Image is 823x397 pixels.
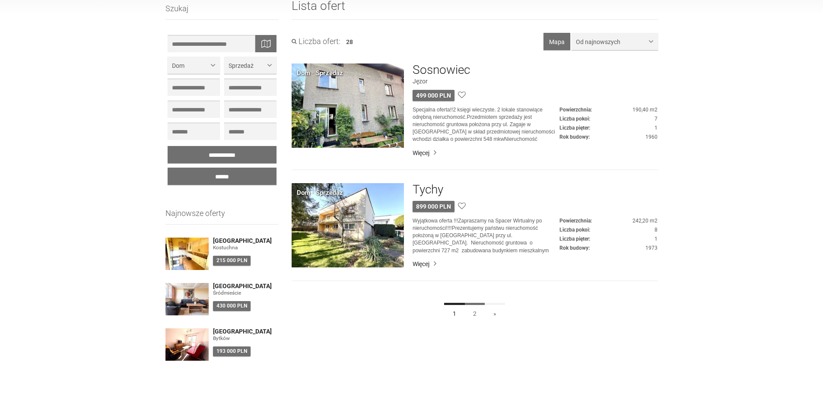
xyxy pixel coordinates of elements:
[559,106,592,114] dt: Powierzchnia:
[213,328,279,335] a: [GEOGRAPHIC_DATA]
[559,124,590,132] dt: Liczba pięter:
[255,35,276,52] div: Wyszukaj na mapie
[297,69,343,78] div: Dom · Sprzedaż
[559,235,658,243] dd: 1
[559,124,658,132] dd: 1
[413,149,658,157] a: Więcej
[559,115,658,123] dd: 7
[292,64,404,148] img: Dom Sprzedaż Sosnowiec Jęzor Zagaje
[172,61,209,70] span: Dom
[413,183,443,197] a: Tychy
[224,57,276,74] button: Sprzedaż
[559,226,658,234] dd: 8
[229,61,266,70] span: Sprzedaż
[213,346,251,356] div: 193 000 PLN
[413,217,559,254] p: Wyjątkowa oferta !!!Zapraszamy na Spacer Wirtualny po nieruchomości!!!!Prezentujemy państwu nieru...
[213,256,251,266] div: 215 000 PLN
[559,106,658,114] dd: 190,40 m2
[559,217,658,225] dd: 242,20 m2
[213,301,251,311] div: 430 000 PLN
[213,289,279,297] figure: Śródmieście
[559,245,590,252] dt: Rok budowy:
[413,64,470,77] a: Sosnowiec
[559,115,590,123] dt: Liczba pokoi:
[576,38,647,46] span: Od najnowszych
[413,106,559,143] p: Specjalna oferta!!2 księgi wieczyste. 2 lokale stanowiące odrębną nieruchomość.Przedmiotem sprzed...
[559,217,592,225] dt: Powierzchnia:
[413,77,658,86] figure: Jęzor
[213,238,279,244] a: [GEOGRAPHIC_DATA]
[213,335,279,342] figure: Bytków
[413,260,658,268] a: Więcej
[165,209,279,225] h3: Najnowsze oferty
[168,57,220,74] button: Dom
[559,133,590,141] dt: Rok budowy:
[213,244,279,251] figure: Kostuchna
[559,245,658,252] dd: 1973
[464,303,485,322] a: 2
[444,303,465,322] a: 1
[213,283,279,289] a: [GEOGRAPHIC_DATA]
[485,303,505,322] a: »
[292,183,404,267] img: Dom Sprzedaż Tychy Kasztanowa
[297,188,343,197] div: Dom · Sprzedaż
[543,33,570,50] button: Mapa
[346,38,353,45] span: 28
[559,133,658,141] dd: 1960
[165,4,279,20] h3: Szukaj
[559,226,590,234] dt: Liczba pokoi:
[572,33,658,50] button: Od najnowszych
[413,90,454,101] div: 499 000 PLN
[292,37,340,46] h3: Liczba ofert:
[559,235,590,243] dt: Liczba pięter:
[413,201,454,212] div: 899 000 PLN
